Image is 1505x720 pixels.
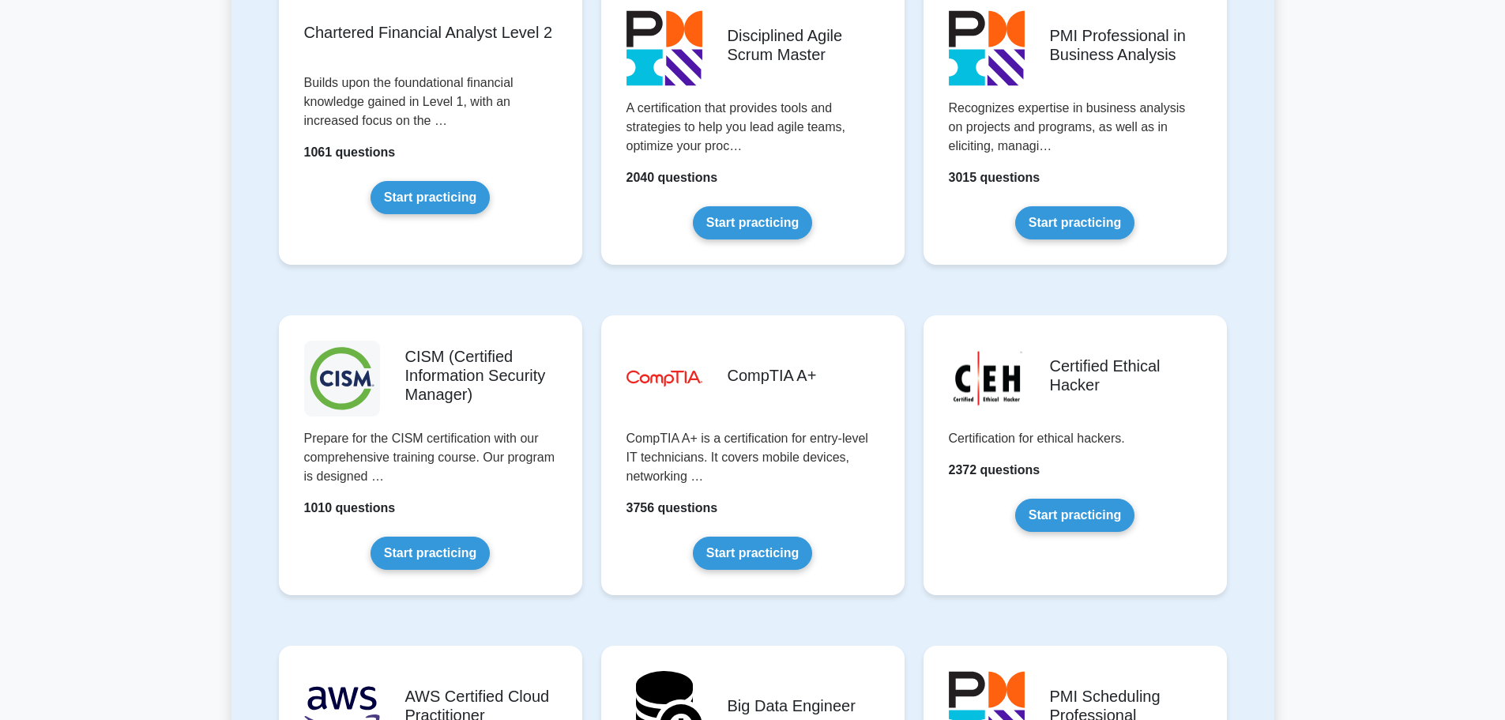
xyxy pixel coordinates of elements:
[371,537,490,570] a: Start practicing
[1015,499,1134,532] a: Start practicing
[693,206,812,239] a: Start practicing
[1015,206,1134,239] a: Start practicing
[371,181,490,214] a: Start practicing
[693,537,812,570] a: Start practicing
